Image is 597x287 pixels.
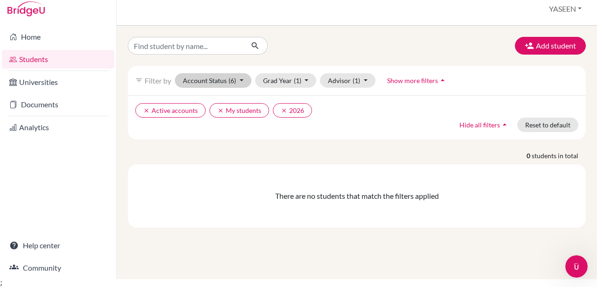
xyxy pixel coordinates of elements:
button: clearActive accounts [135,103,206,118]
span: (1) [353,77,360,84]
span: Show more filters [387,77,438,84]
button: Reset to default [517,118,578,132]
iframe: Intercom live chat [565,255,588,278]
i: clear [217,107,224,114]
input: Find student by name... [128,37,243,55]
a: Help center [2,236,114,255]
i: clear [143,107,150,114]
a: Community [2,259,114,277]
i: filter_list [135,77,143,84]
a: Universities [2,73,114,91]
button: clear2026 [273,103,312,118]
span: students in total [532,151,586,161]
i: arrow_drop_up [500,120,509,129]
img: Bridge-U [7,1,45,16]
a: Students [2,50,114,69]
span: (6) [229,77,236,84]
a: Documents [2,95,114,114]
strong: 0 [527,151,532,161]
i: clear [281,107,287,114]
button: Show more filtersarrow_drop_up [379,73,455,88]
button: Add student [515,37,586,55]
i: arrow_drop_up [438,76,447,85]
button: Grad Year(1) [255,73,317,88]
button: clearMy students [209,103,269,118]
button: Account Status(6) [175,73,251,88]
a: Home [2,28,114,46]
span: (1) [294,77,301,84]
div: There are no students that match the filters applied [135,190,578,202]
a: Analytics [2,118,114,137]
button: Hide all filtersarrow_drop_up [451,118,517,132]
span: Hide all filters [459,121,500,129]
button: Advisor(1) [320,73,375,88]
span: Filter by [145,76,171,85]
